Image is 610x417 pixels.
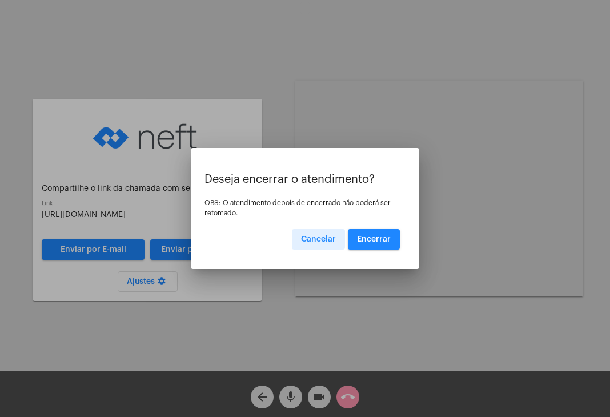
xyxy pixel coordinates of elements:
[204,199,391,216] span: OBS: O atendimento depois de encerrado não poderá ser retomado.
[204,173,406,186] p: Deseja encerrar o atendimento?
[292,229,345,250] button: Cancelar
[301,235,336,243] span: Cancelar
[348,229,400,250] button: Encerrar
[357,235,391,243] span: Encerrar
